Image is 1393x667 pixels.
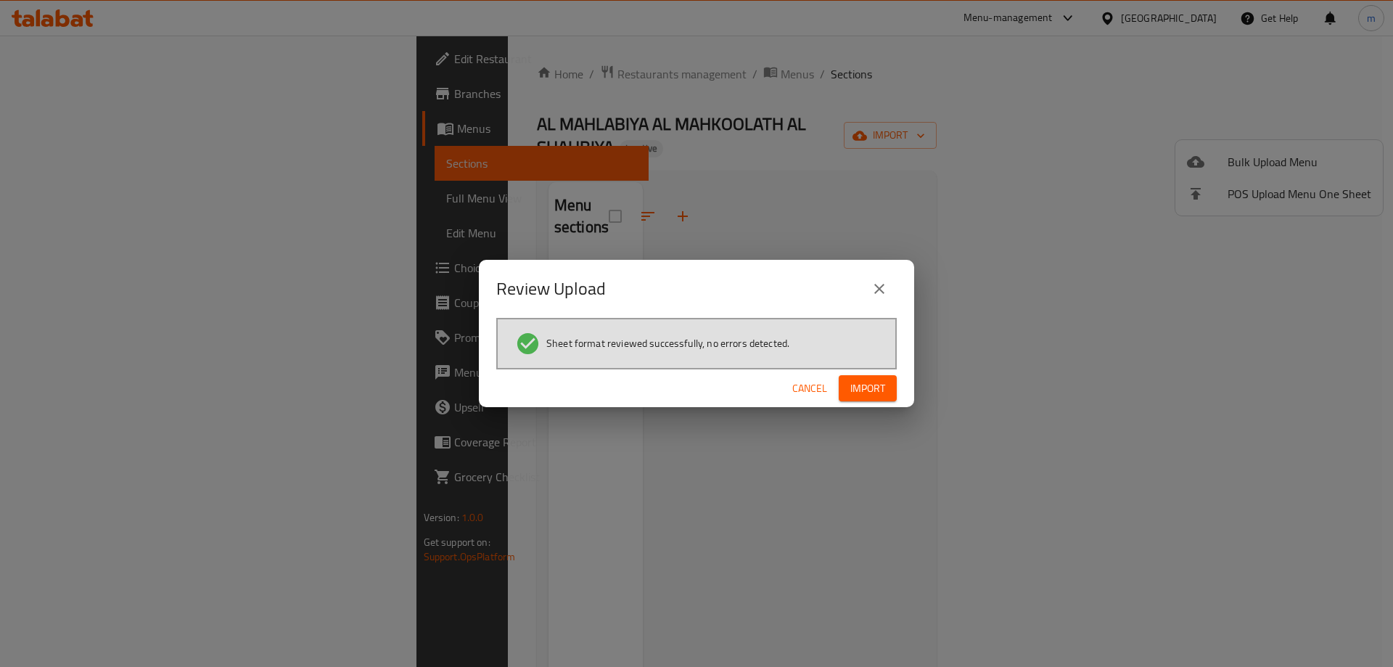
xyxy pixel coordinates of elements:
h2: Review Upload [496,277,606,300]
button: close [862,271,897,306]
button: Import [839,375,897,402]
span: Cancel [792,380,827,398]
span: Sheet format reviewed successfully, no errors detected. [546,336,789,351]
button: Cancel [786,375,833,402]
span: Import [850,380,885,398]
